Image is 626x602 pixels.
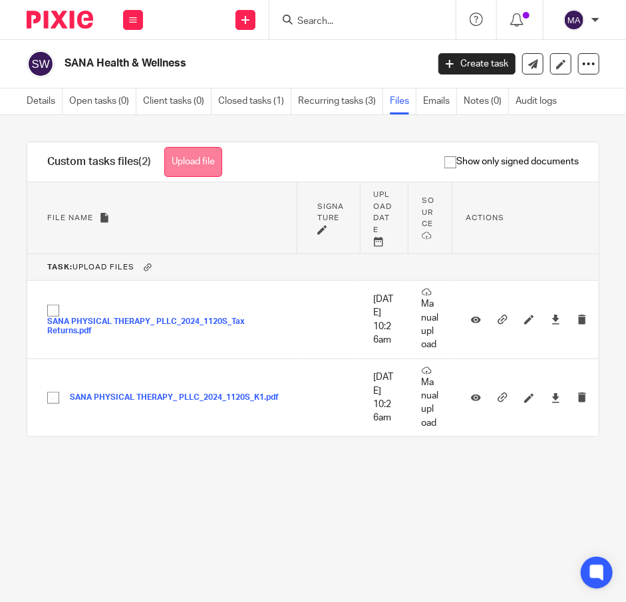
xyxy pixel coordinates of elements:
[47,264,134,271] span: Upload Files
[164,147,222,177] button: Upload file
[551,391,561,404] a: Download
[563,9,585,31] img: svg%3E
[27,11,93,29] img: Pixie
[317,203,344,222] span: Signature
[41,298,66,323] input: Select
[296,16,416,28] input: Search
[47,264,73,271] b: Task:
[47,155,151,169] h1: Custom tasks files
[422,197,434,227] span: Source
[41,385,66,410] input: Select
[422,287,439,351] p: Manual upload
[444,155,579,168] span: Show only signed documents
[27,50,55,78] img: svg%3E
[47,317,291,336] button: SANA PHYSICAL THERAPY_ PLLC_2024_1120S_Tax Returns.pdf
[422,366,439,430] p: Manual upload
[373,371,395,424] p: [DATE] 10:26am
[65,57,348,71] h2: SANA Health & Wellness
[466,214,504,222] span: Actions
[423,88,457,114] a: Emails
[143,88,212,114] a: Client tasks (0)
[218,88,291,114] a: Closed tasks (1)
[373,293,395,347] p: [DATE] 10:26am
[516,88,563,114] a: Audit logs
[464,88,509,114] a: Notes (0)
[47,214,93,222] span: File name
[390,88,416,114] a: Files
[27,88,63,114] a: Details
[298,88,383,114] a: Recurring tasks (3)
[138,156,151,167] span: (2)
[70,393,289,402] button: SANA PHYSICAL THERAPY_ PLLC_2024_1120S_K1.pdf
[374,191,392,233] span: Upload date
[551,313,561,327] a: Download
[69,88,136,114] a: Open tasks (0)
[438,53,516,75] a: Create task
